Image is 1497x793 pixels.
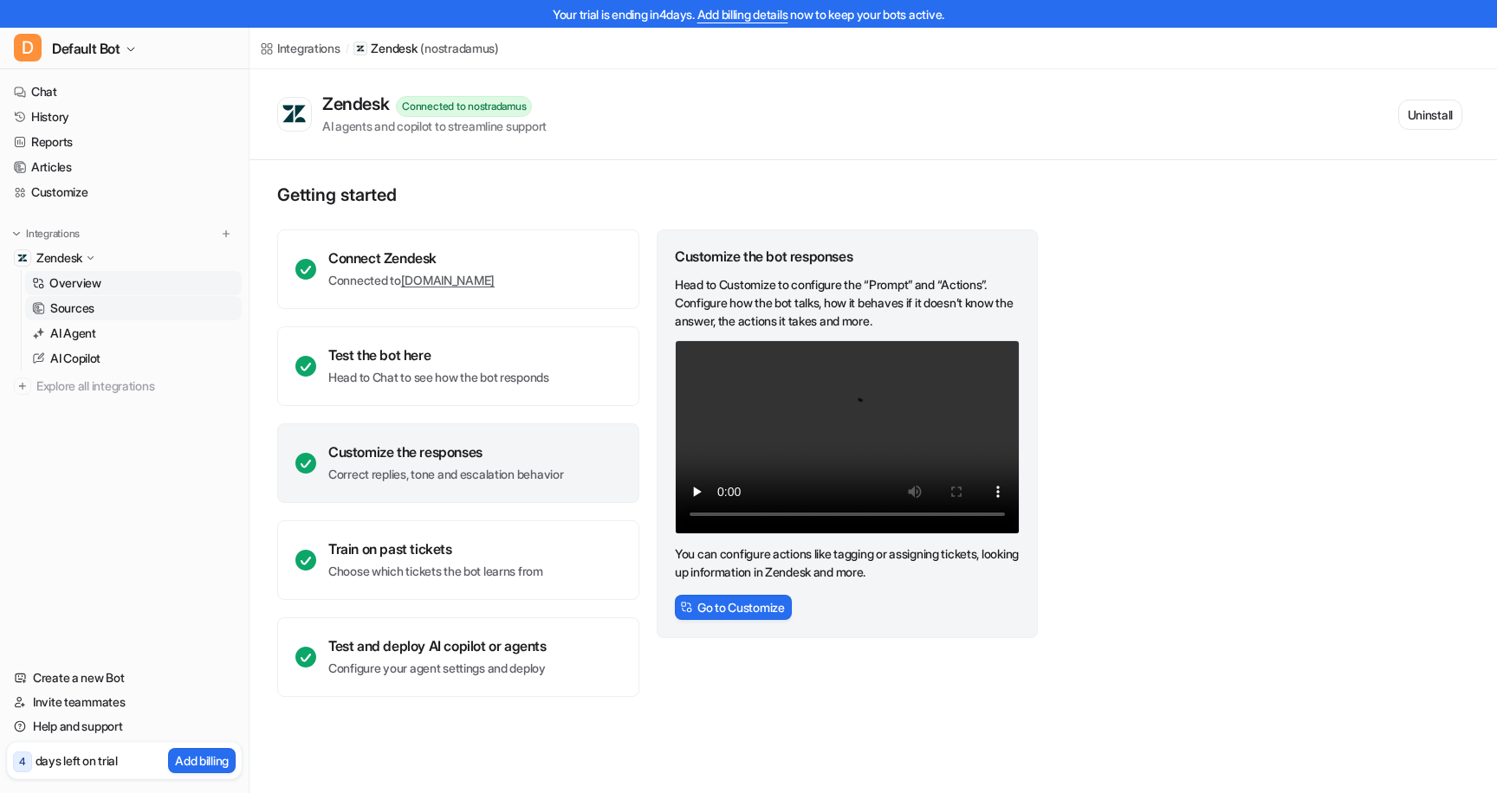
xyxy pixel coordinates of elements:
div: Integrations [277,39,340,57]
div: Test and deploy AI copilot or agents [328,637,547,654]
div: Zendesk [322,93,396,114]
span: / [346,41,349,56]
div: Customize the bot responses [675,248,1020,265]
a: Chat [7,80,242,104]
p: AI Agent [50,325,96,342]
button: Go to Customize [675,595,792,620]
p: Overview [49,274,101,292]
span: Default Bot [52,36,120,61]
p: Head to Chat to see how the bot responds [328,369,549,386]
a: Integrations [260,39,340,57]
div: AI agents and copilot to streamline support [322,117,547,135]
img: Zendesk logo [282,104,308,125]
img: CstomizeIcon [680,601,692,613]
img: menu_add.svg [220,228,232,240]
div: Connected to nostradamus [396,96,532,117]
p: Zendesk [371,40,417,57]
div: Test the bot here [328,346,549,364]
a: AI Copilot [25,346,242,371]
p: Integrations [26,227,80,241]
div: Train on past tickets [328,540,543,558]
button: Add billing [168,748,236,773]
a: [DOMAIN_NAME] [401,273,495,287]
a: Overview [25,271,242,295]
p: Correct replies, tone and escalation behavior [328,466,563,483]
p: You can configure actions like tagging or assigning tickets, looking up information in Zendesk an... [675,545,1020,581]
div: Connect Zendesk [328,249,495,267]
a: AI Agent [25,321,242,345]
div: Customize the responses [328,443,563,461]
a: Invite teammates [7,690,242,714]
p: AI Copilot [50,350,100,367]
a: Zendesk(nostradamus) [353,40,498,57]
a: Add billing details [697,7,788,22]
a: History [7,105,242,129]
p: Choose which tickets the bot learns from [328,563,543,580]
span: Explore all integrations [36,372,235,400]
p: Sources [50,300,94,317]
a: Articles [7,155,242,179]
p: 4 [19,754,26,770]
img: explore all integrations [14,377,31,395]
a: Reports [7,130,242,154]
p: Zendesk [36,249,82,267]
a: Explore all integrations [7,374,242,398]
a: Create a new Bot [7,666,242,690]
span: D [14,34,42,61]
button: Integrations [7,225,85,242]
p: ( nostradamus ) [420,40,498,57]
a: Customize [7,180,242,204]
video: Your browser does not support the video tag. [675,340,1020,534]
p: Configure your agent settings and deploy [328,660,547,677]
p: Getting started [277,184,1040,205]
a: Help and support [7,714,242,738]
p: Head to Customize to configure the “Prompt” and “Actions”. Configure how the bot talks, how it be... [675,275,1020,330]
p: Connected to [328,272,495,289]
p: days left on trial [36,751,118,770]
img: expand menu [10,228,23,240]
a: Sources [25,296,242,320]
img: Zendesk [17,253,28,263]
p: Add billing [175,751,229,770]
button: Uninstall [1398,100,1462,130]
